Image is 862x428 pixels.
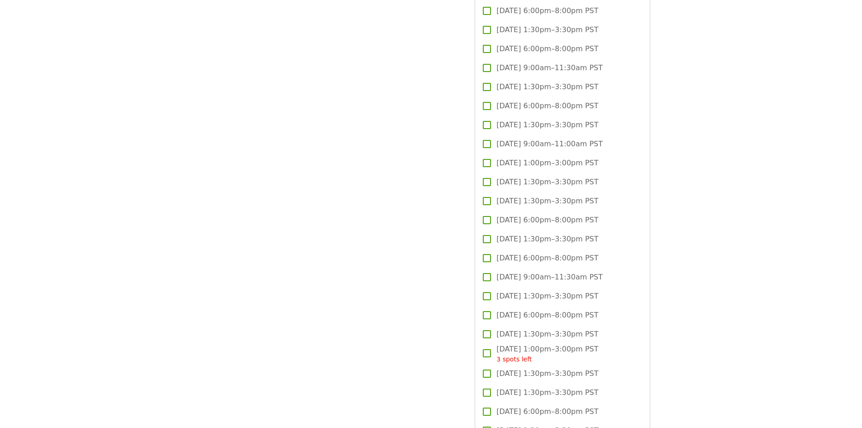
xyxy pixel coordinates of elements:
span: [DATE] 1:30pm–3:30pm PST [496,234,598,245]
span: [DATE] 9:00am–11:30am PST [496,272,603,283]
span: [DATE] 1:30pm–3:30pm PST [496,24,598,35]
span: [DATE] 1:30pm–3:30pm PST [496,291,598,302]
span: 3 spots left [496,356,532,363]
span: [DATE] 6:00pm–8:00pm PST [496,215,598,226]
span: [DATE] 6:00pm–8:00pm PST [496,253,598,264]
span: [DATE] 6:00pm–8:00pm PST [496,310,598,321]
span: [DATE] 1:30pm–3:30pm PST [496,120,598,130]
span: [DATE] 1:00pm–3:00pm PST [496,344,598,364]
span: [DATE] 1:30pm–3:30pm PST [496,196,598,207]
span: [DATE] 1:30pm–3:30pm PST [496,329,598,340]
span: [DATE] 9:00am–11:00am PST [496,139,603,149]
span: [DATE] 1:30pm–3:30pm PST [496,82,598,92]
span: [DATE] 1:30pm–3:30pm PST [496,368,598,379]
span: [DATE] 6:00pm–8:00pm PST [496,43,598,54]
span: [DATE] 9:00am–11:30am PST [496,63,603,73]
span: [DATE] 1:30pm–3:30pm PST [496,177,598,188]
span: [DATE] 6:00pm–8:00pm PST [496,101,598,111]
span: [DATE] 1:30pm–3:30pm PST [496,387,598,398]
span: [DATE] 6:00pm–8:00pm PST [496,5,598,16]
span: [DATE] 6:00pm–8:00pm PST [496,406,598,417]
span: [DATE] 1:00pm–3:00pm PST [496,158,598,168]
